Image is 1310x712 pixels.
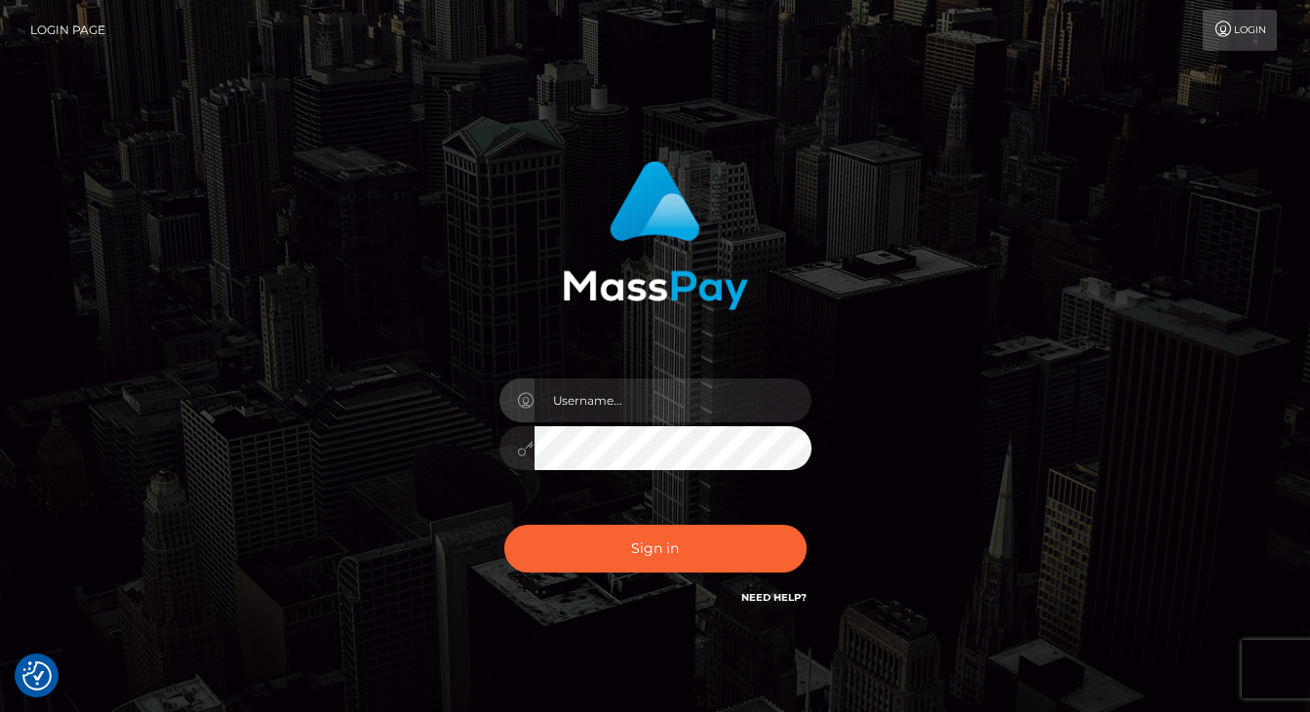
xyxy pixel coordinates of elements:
[30,10,105,51] a: Login Page
[1203,10,1277,51] a: Login
[563,161,748,310] img: MassPay Login
[22,661,52,691] img: Revisit consent button
[22,661,52,691] button: Consent Preferences
[741,591,807,604] a: Need Help?
[535,378,812,422] input: Username...
[504,525,807,573] button: Sign in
